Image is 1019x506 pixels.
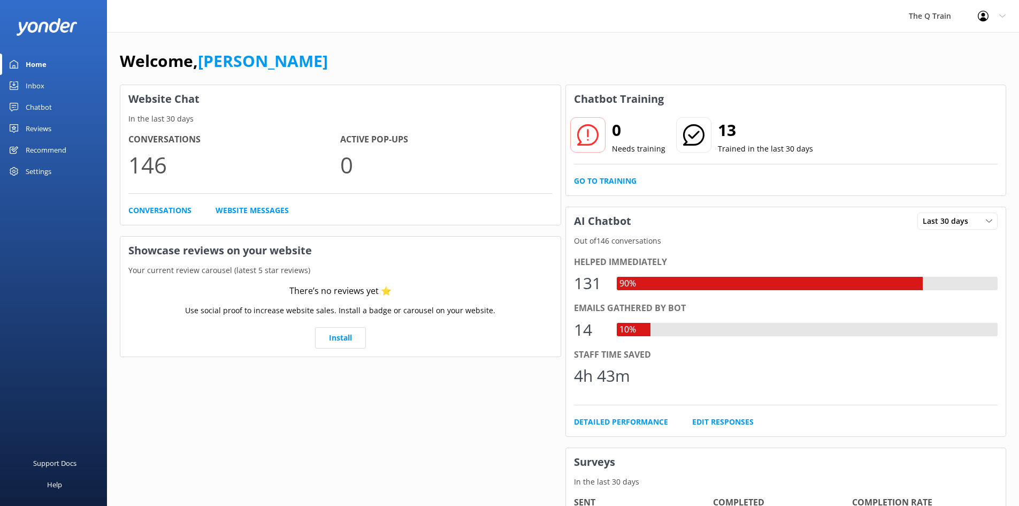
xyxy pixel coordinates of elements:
[315,327,366,349] a: Install
[574,175,637,187] a: Go to Training
[16,18,78,36] img: yonder-white-logo.png
[566,476,1006,488] p: In the last 30 days
[574,270,606,296] div: 131
[574,317,606,343] div: 14
[120,265,561,276] p: Your current review carousel (latest 5 star reviews)
[128,133,340,147] h4: Conversations
[566,448,1006,476] h3: Surveys
[289,284,392,298] div: There’s no reviews yet ⭐
[566,85,672,113] h3: Chatbot Training
[574,416,668,428] a: Detailed Performance
[120,113,561,125] p: In the last 30 days
[718,143,813,155] p: Trained in the last 30 days
[612,117,665,143] h2: 0
[26,139,66,161] div: Recommend
[340,133,552,147] h4: Active Pop-ups
[120,48,328,74] h1: Welcome,
[26,161,51,182] div: Settings
[566,207,639,235] h3: AI Chatbot
[617,277,639,291] div: 90%
[128,147,340,183] p: 146
[26,96,52,118] div: Chatbot
[33,452,76,474] div: Support Docs
[692,416,754,428] a: Edit Responses
[574,255,998,269] div: Helped immediately
[185,305,495,316] p: Use social proof to increase website sales. Install a badge or carousel on your website.
[26,54,47,75] div: Home
[612,143,665,155] p: Needs training
[26,75,44,96] div: Inbox
[47,474,62,495] div: Help
[617,323,639,337] div: 10%
[120,85,561,113] h3: Website Chat
[566,235,1006,247] p: Out of 146 conversations
[120,237,561,265] h3: Showcase reviews on your website
[574,363,630,389] div: 4h 43m
[340,147,552,183] p: 0
[718,117,813,143] h2: 13
[574,348,998,362] div: Staff time saved
[128,205,191,216] a: Conversations
[26,118,51,139] div: Reviews
[574,301,998,315] div: Emails gathered by bot
[923,215,975,227] span: Last 30 days
[198,50,328,72] a: [PERSON_NAME]
[216,205,289,216] a: Website Messages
